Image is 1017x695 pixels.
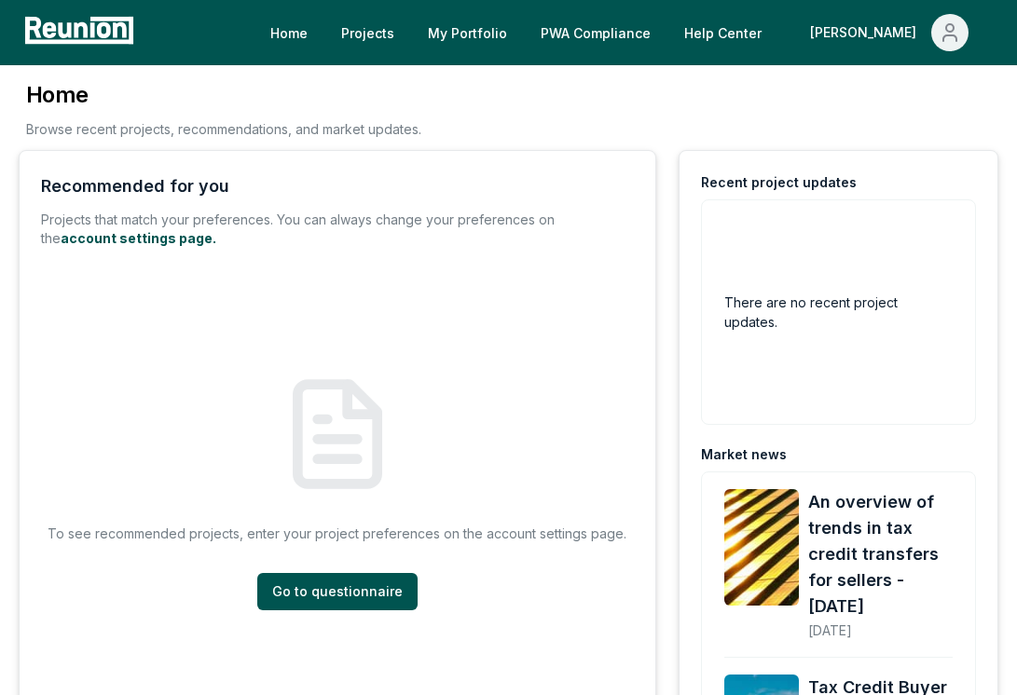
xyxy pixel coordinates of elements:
a: An overview of trends in tax credit transfers for sellers - September 2025 [724,489,799,640]
p: Browse recent projects, recommendations, and market updates. [26,119,421,139]
a: Help Center [669,14,776,51]
div: [PERSON_NAME] [810,14,924,51]
a: My Portfolio [413,14,522,51]
div: Market news [701,445,787,464]
nav: Main [255,14,998,51]
a: Home [255,14,323,51]
img: An overview of trends in tax credit transfers for sellers - September 2025 [724,489,799,606]
span: Projects that match your preferences. You can always change your preferences on the [41,211,555,246]
a: Go to questionnaire [257,573,418,610]
a: account settings page. [61,230,216,246]
button: [PERSON_NAME] [795,14,983,51]
div: [DATE] [808,607,953,640]
a: Projects [326,14,409,51]
p: To see recommended projects, enter your project preferences on the account settings page. [48,524,626,543]
h3: Home [26,80,421,110]
a: PWA Compliance [526,14,666,51]
h2: There are no recent project updates. [724,293,953,332]
div: Recommended for you [41,173,229,199]
a: An overview of trends in tax credit transfers for sellers - [DATE] [808,489,953,620]
div: Recent project updates [701,173,857,192]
